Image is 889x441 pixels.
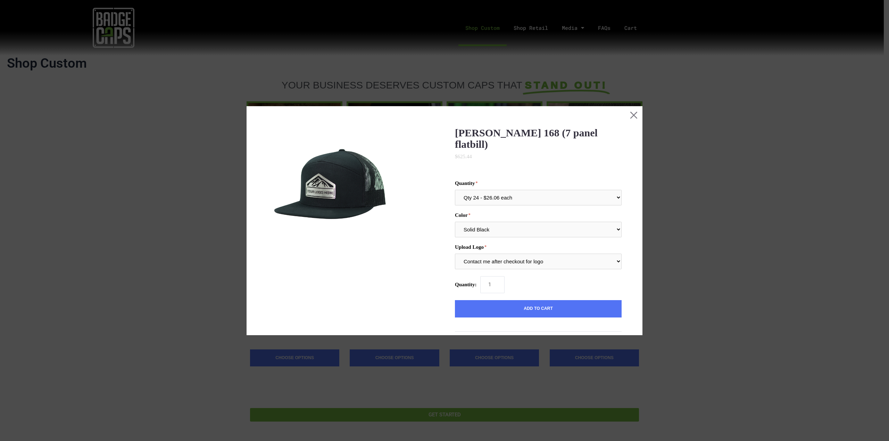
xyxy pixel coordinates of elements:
[455,244,622,250] label: Upload Logo
[267,127,396,255] img: BadgeCaps - Richardson 168
[455,154,472,159] span: $625.44
[455,180,622,186] label: Quantity
[455,212,622,218] label: Color
[455,127,598,150] a: [PERSON_NAME] 168 (7 panel flatbill)
[455,282,477,287] span: Quantity:
[625,106,642,124] button: Close this dialog window
[455,300,622,317] button: Add to Cart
